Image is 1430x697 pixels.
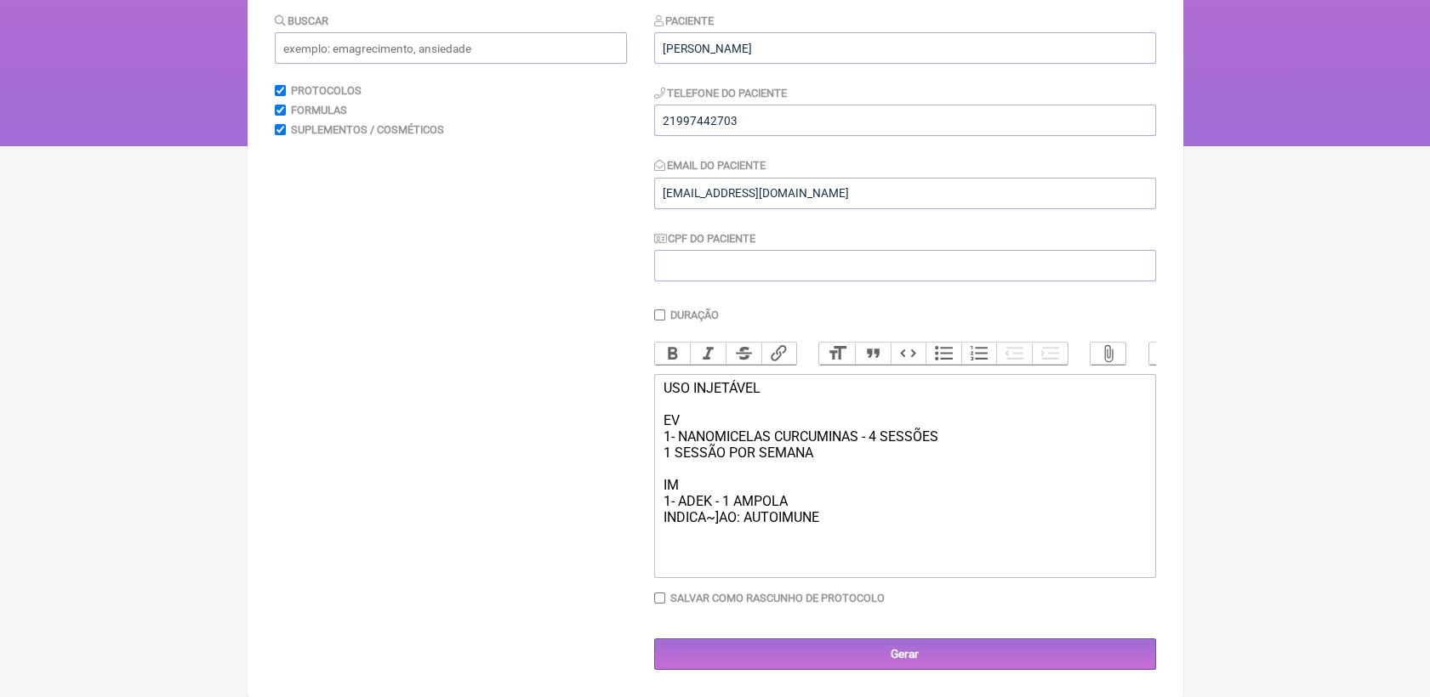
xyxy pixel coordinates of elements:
[275,14,329,27] label: Buscar
[670,592,885,604] label: Salvar como rascunho de Protocolo
[663,380,1146,525] div: USO INJETÁVEL EV 1- NANOMICELAS CURCUMINAS - 4 SESSÕES 1 SESSÃO POR SEMANA IM 1- ADEK - 1 AMPOLA ...
[761,343,797,365] button: Link
[891,343,926,365] button: Code
[291,104,347,116] label: Formulas
[654,14,715,27] label: Paciente
[654,159,766,172] label: Email do Paciente
[819,343,855,365] button: Heading
[291,123,444,136] label: Suplementos / Cosméticos
[690,343,726,365] button: Italic
[654,638,1156,670] input: Gerar
[961,343,997,365] button: Numbers
[926,343,961,365] button: Bullets
[855,343,891,365] button: Quote
[1149,343,1185,365] button: Undo
[654,87,788,99] label: Telefone do Paciente
[655,343,691,365] button: Bold
[1032,343,1068,365] button: Increase Level
[275,32,627,64] input: exemplo: emagrecimento, ansiedade
[670,309,719,321] label: Duração
[291,84,362,97] label: Protocolos
[996,343,1032,365] button: Decrease Level
[1091,343,1126,365] button: Attach Files
[654,232,756,245] label: CPF do Paciente
[726,343,761,365] button: Strikethrough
